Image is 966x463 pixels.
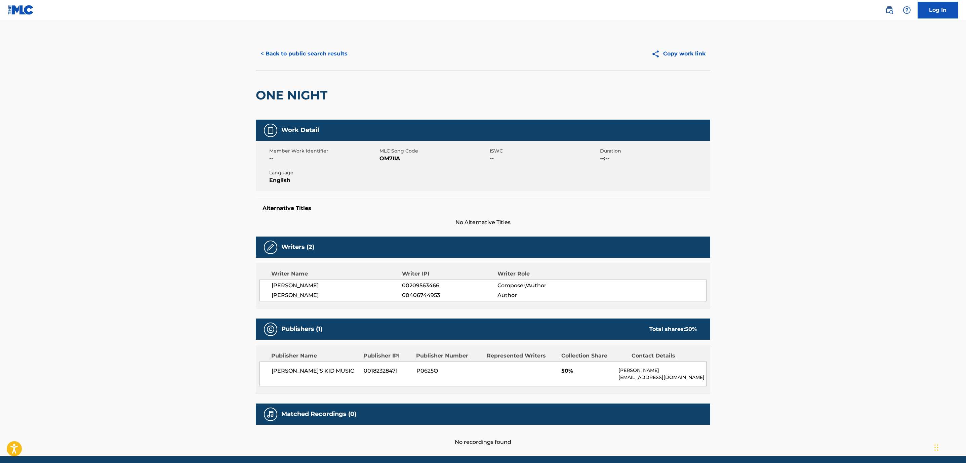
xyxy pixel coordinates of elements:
[379,148,488,155] span: MLC Song Code
[600,155,709,163] span: --:--
[272,282,402,290] span: [PERSON_NAME]
[267,325,275,333] img: Publishers
[269,169,378,176] span: Language
[256,45,352,62] button: < Back to public search results
[267,410,275,418] img: Matched Recordings
[364,367,411,375] span: 00182328471
[416,367,482,375] span: P0625O
[490,155,598,163] span: --
[8,5,34,15] img: MLC Logo
[267,243,275,251] img: Writers
[269,148,378,155] span: Member Work Identifier
[271,270,402,278] div: Writer Name
[263,205,703,212] h5: Alternative Titles
[281,410,356,418] h5: Matched Recordings (0)
[903,6,911,14] img: help
[267,126,275,134] img: Work Detail
[561,352,627,360] div: Collection Share
[271,352,358,360] div: Publisher Name
[269,176,378,184] span: English
[281,325,322,333] h5: Publishers (1)
[416,352,481,360] div: Publisher Number
[272,291,402,299] span: [PERSON_NAME]
[600,148,709,155] span: Duration
[934,437,938,458] div: Drag
[497,270,585,278] div: Writer Role
[900,3,914,17] div: Help
[281,243,314,251] h5: Writers (2)
[632,352,697,360] div: Contact Details
[272,367,359,375] span: [PERSON_NAME]'S KID MUSIC
[497,282,585,290] span: Composer/Author
[402,270,498,278] div: Writer IPI
[256,88,331,103] h2: ONE NIGHT
[497,291,585,299] span: Author
[561,367,613,375] span: 50%
[269,155,378,163] span: --
[651,50,663,58] img: Copy work link
[885,6,893,14] img: search
[379,155,488,163] span: OM7IIA
[618,367,706,374] p: [PERSON_NAME]
[487,352,556,360] div: Represented Writers
[256,218,710,226] span: No Alternative Titles
[647,45,710,62] button: Copy work link
[402,291,497,299] span: 00406744953
[685,326,697,332] span: 50 %
[918,2,958,18] a: Log In
[490,148,598,155] span: ISWC
[932,431,966,463] iframe: Chat Widget
[281,126,319,134] h5: Work Detail
[363,352,411,360] div: Publisher IPI
[649,325,697,333] div: Total shares:
[256,425,710,446] div: No recordings found
[883,3,896,17] a: Public Search
[402,282,497,290] span: 00209563466
[618,374,706,381] p: [EMAIL_ADDRESS][DOMAIN_NAME]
